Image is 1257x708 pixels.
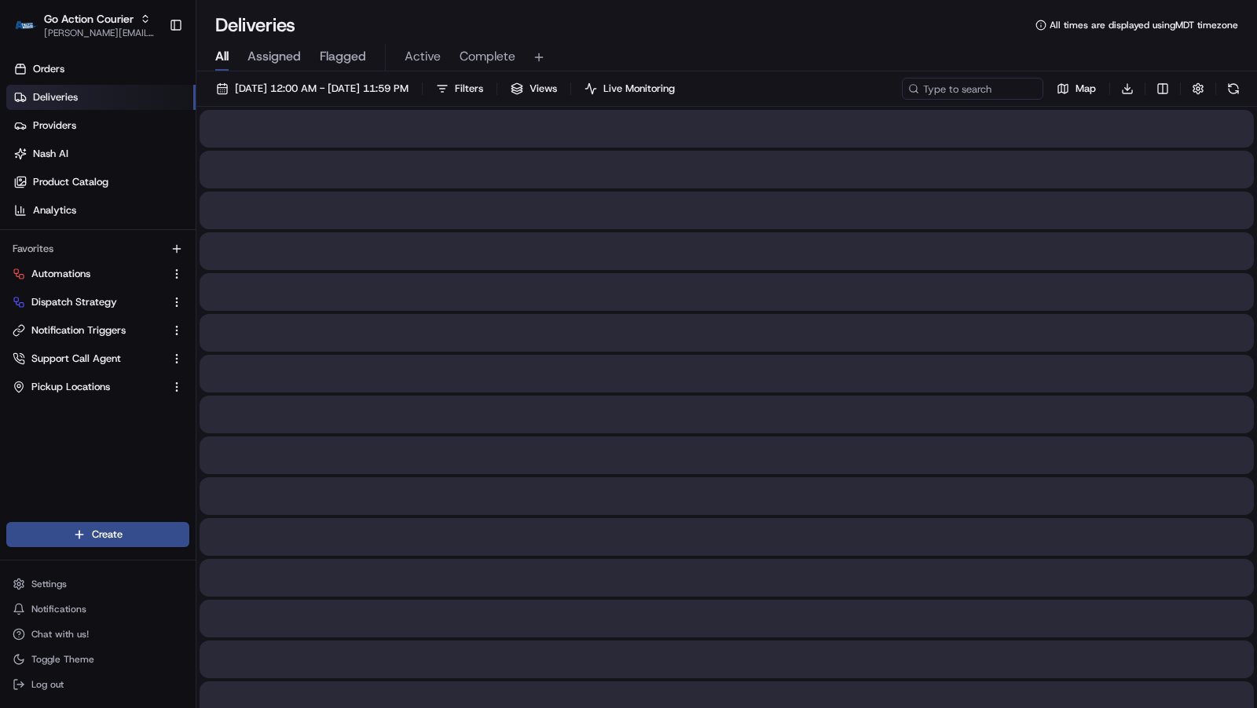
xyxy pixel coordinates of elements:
button: Dispatch Strategy [6,290,189,315]
button: Go Action Courier [44,11,134,27]
button: Go Action CourierGo Action Courier[PERSON_NAME][EMAIL_ADDRESS][DOMAIN_NAME] [6,6,163,44]
button: Create [6,522,189,547]
span: Notifications [31,603,86,615]
span: Analytics [33,203,76,217]
span: All [215,47,229,66]
button: [PERSON_NAME][EMAIL_ADDRESS][DOMAIN_NAME] [44,27,156,39]
button: Automations [6,261,189,286]
span: Providers [33,119,76,133]
a: Notification Triggers [13,323,164,338]
a: Analytics [6,198,196,223]
span: Dispatch Strategy [31,295,117,309]
span: Toggle Theme [31,653,94,666]
button: Settings [6,573,189,595]
span: [DATE] 12:00 AM - [DATE] 11:59 PM [235,82,409,96]
a: Orders [6,57,196,82]
span: All times are displayed using MDT timezone [1050,19,1238,31]
a: Dispatch Strategy [13,295,164,309]
span: Automations [31,267,90,281]
button: Pickup Locations [6,374,189,400]
button: Notifications [6,598,189,620]
span: Pickup Locations [31,380,110,394]
a: Deliveries [6,85,196,110]
button: Support Call Agent [6,346,189,371]
span: Map [1076,82,1096,96]
span: Notification Triggers [31,323,126,338]
img: Go Action Courier [13,20,38,29]
span: Log out [31,678,64,691]
span: Views [530,82,557,96]
span: Support Call Agent [31,352,121,366]
a: Nash AI [6,141,196,166]
button: Toggle Theme [6,648,189,670]
span: Filters [455,82,483,96]
span: Create [92,527,123,542]
span: Deliveries [33,90,78,104]
a: Automations [13,267,164,281]
button: Log out [6,673,189,695]
button: Refresh [1222,78,1244,100]
button: Filters [429,78,490,100]
span: Product Catalog [33,175,108,189]
a: Pickup Locations [13,380,164,394]
button: [DATE] 12:00 AM - [DATE] 11:59 PM [209,78,416,100]
input: Type to search [902,78,1043,100]
span: Assigned [247,47,301,66]
button: Map [1050,78,1103,100]
span: Complete [460,47,515,66]
a: Support Call Agent [13,352,164,366]
span: Chat with us! [31,628,89,640]
button: Views [504,78,564,100]
h1: Deliveries [215,13,295,38]
a: Product Catalog [6,170,196,195]
span: Settings [31,578,67,590]
span: Live Monitoring [603,82,675,96]
span: Nash AI [33,147,68,161]
button: Chat with us! [6,623,189,645]
span: Active [405,47,441,66]
span: Flagged [320,47,366,66]
button: Live Monitoring [577,78,682,100]
button: Notification Triggers [6,318,189,343]
a: Providers [6,113,196,138]
span: Orders [33,62,64,76]
div: Favorites [6,236,189,261]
